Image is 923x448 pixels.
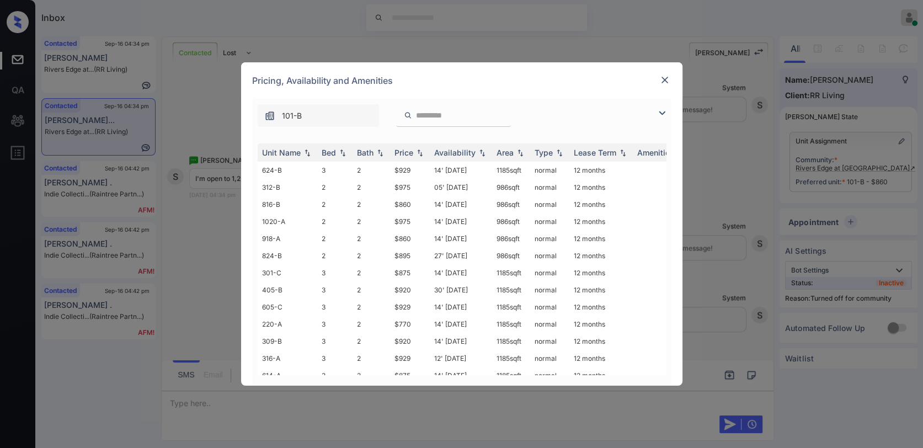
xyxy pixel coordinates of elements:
[390,367,430,384] td: $875
[258,281,317,298] td: 405-B
[492,333,530,350] td: 1185 sqft
[353,298,390,316] td: 2
[492,162,530,179] td: 1185 sqft
[530,350,569,367] td: normal
[262,148,301,157] div: Unit Name
[569,333,633,350] td: 12 months
[430,162,492,179] td: 14' [DATE]
[430,196,492,213] td: 14' [DATE]
[530,281,569,298] td: normal
[390,281,430,298] td: $920
[390,298,430,316] td: $929
[337,149,348,157] img: sorting
[569,316,633,333] td: 12 months
[492,213,530,230] td: 986 sqft
[258,196,317,213] td: 816-B
[574,148,616,157] div: Lease Term
[569,367,633,384] td: 12 months
[569,281,633,298] td: 12 months
[430,350,492,367] td: 12' [DATE]
[492,298,530,316] td: 1185 sqft
[258,316,317,333] td: 220-A
[317,298,353,316] td: 3
[375,149,386,157] img: sorting
[492,196,530,213] td: 986 sqft
[353,247,390,264] td: 2
[258,333,317,350] td: 309-B
[317,333,353,350] td: 3
[258,264,317,281] td: 301-C
[530,162,569,179] td: normal
[434,148,476,157] div: Availability
[258,179,317,196] td: 312-B
[258,298,317,316] td: 605-C
[492,230,530,247] td: 986 sqft
[353,316,390,333] td: 2
[430,230,492,247] td: 14' [DATE]
[492,281,530,298] td: 1185 sqft
[530,316,569,333] td: normal
[317,350,353,367] td: 3
[353,333,390,350] td: 2
[530,196,569,213] td: normal
[317,316,353,333] td: 3
[353,230,390,247] td: 2
[617,149,628,157] img: sorting
[414,149,425,157] img: sorting
[317,247,353,264] td: 2
[317,213,353,230] td: 2
[530,298,569,316] td: normal
[530,179,569,196] td: normal
[258,162,317,179] td: 624-B
[515,149,526,157] img: sorting
[569,350,633,367] td: 12 months
[430,281,492,298] td: 30' [DATE]
[404,110,412,120] img: icon-zuma
[492,247,530,264] td: 986 sqft
[317,162,353,179] td: 3
[302,149,313,157] img: sorting
[264,110,275,121] img: icon-zuma
[258,213,317,230] td: 1020-A
[317,264,353,281] td: 3
[655,106,669,120] img: icon-zuma
[390,230,430,247] td: $860
[353,162,390,179] td: 2
[353,196,390,213] td: 2
[390,264,430,281] td: $875
[637,148,674,157] div: Amenities
[357,148,374,157] div: Bath
[492,264,530,281] td: 1185 sqft
[569,247,633,264] td: 12 months
[569,264,633,281] td: 12 months
[477,149,488,157] img: sorting
[569,196,633,213] td: 12 months
[430,367,492,384] td: 14' [DATE]
[353,264,390,281] td: 2
[530,367,569,384] td: normal
[535,148,553,157] div: Type
[530,264,569,281] td: normal
[390,213,430,230] td: $975
[530,247,569,264] td: normal
[530,333,569,350] td: normal
[569,179,633,196] td: 12 months
[569,162,633,179] td: 12 months
[317,281,353,298] td: 3
[430,333,492,350] td: 14' [DATE]
[353,281,390,298] td: 2
[317,230,353,247] td: 2
[430,298,492,316] td: 14' [DATE]
[390,350,430,367] td: $929
[430,264,492,281] td: 14' [DATE]
[569,213,633,230] td: 12 months
[322,148,336,157] div: Bed
[353,179,390,196] td: 2
[497,148,514,157] div: Area
[569,230,633,247] td: 12 months
[258,247,317,264] td: 824-B
[353,350,390,367] td: 2
[258,350,317,367] td: 316-A
[492,350,530,367] td: 1185 sqft
[394,148,413,157] div: Price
